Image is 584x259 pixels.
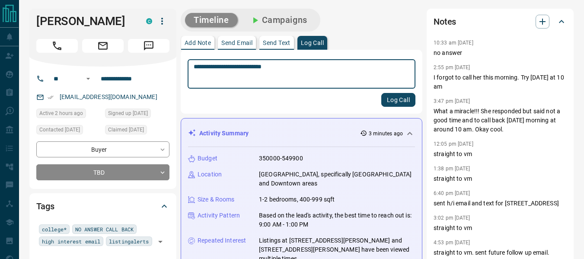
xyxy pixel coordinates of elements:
p: 6:40 pm [DATE] [434,190,470,196]
p: 3 minutes ago [369,130,403,137]
svg: Email Verified [48,94,54,100]
button: Timeline [185,13,238,27]
p: Activity Summary [199,129,249,138]
p: What a miracle!!! She responded but said not a good time and to call back [DATE] morning at aroun... [434,107,567,134]
span: high interest email [42,237,100,246]
p: 1:38 pm [DATE] [434,166,470,172]
p: Send Email [221,40,252,46]
div: Tue Aug 12 2025 [36,109,101,121]
div: Activity Summary3 minutes ago [188,125,415,141]
p: Size & Rooms [198,195,235,204]
p: straight to vm [434,150,567,159]
p: Send Text [263,40,290,46]
p: 350000-549900 [259,154,303,163]
span: Active 2 hours ago [39,109,83,118]
p: Activity Pattern [198,211,240,220]
button: Campaigns [241,13,316,27]
p: straight to vm [434,174,567,183]
a: [EMAIL_ADDRESS][DOMAIN_NAME] [60,93,157,100]
div: Buyer [36,141,169,157]
span: NO ANSWER CALL BACK [75,225,134,233]
p: [GEOGRAPHIC_DATA], specifically [GEOGRAPHIC_DATA] and Downtown areas [259,170,415,188]
p: Budget [198,154,217,163]
div: Tags [36,196,169,217]
button: Open [154,236,166,248]
p: straight to vm [434,224,567,233]
h2: Notes [434,15,456,29]
p: 10:33 am [DATE] [434,40,473,46]
p: 1-2 bedrooms, 400-999 sqft [259,195,335,204]
span: Signed up [DATE] [108,109,148,118]
button: Open [83,74,93,84]
h1: [PERSON_NAME] [36,14,133,28]
span: Contacted [DATE] [39,125,80,134]
div: Sat Aug 09 2025 [36,125,101,137]
span: college* [42,225,67,233]
h2: Tags [36,199,54,213]
span: Message [128,39,169,53]
button: Log Call [381,93,415,107]
div: Mon Mar 03 2025 [105,125,169,137]
p: 4:53 pm [DATE] [434,240,470,246]
div: TBD [36,164,169,180]
p: I forgot to call her this morning. Try [DATE] at 10 am [434,73,567,91]
span: Email [82,39,124,53]
p: sent h/i email and text for [STREET_ADDRESS] [434,199,567,208]
span: listingalerts [109,237,149,246]
p: Location [198,170,222,179]
p: straight to vm. sent future follow up email. [434,248,567,257]
p: 3:47 pm [DATE] [434,98,470,104]
div: Notes [434,11,567,32]
p: no answer [434,48,567,58]
span: Call [36,39,78,53]
div: condos.ca [146,18,152,24]
span: Claimed [DATE] [108,125,144,134]
p: 2:55 pm [DATE] [434,64,470,70]
p: 3:02 pm [DATE] [434,215,470,221]
div: Mon Mar 03 2025 [105,109,169,121]
p: Add Note [185,40,211,46]
p: Log Call [301,40,324,46]
p: Repeated Interest [198,236,246,245]
p: Based on the lead's activity, the best time to reach out is: 9:00 AM - 1:00 PM [259,211,415,229]
p: 12:05 pm [DATE] [434,141,473,147]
